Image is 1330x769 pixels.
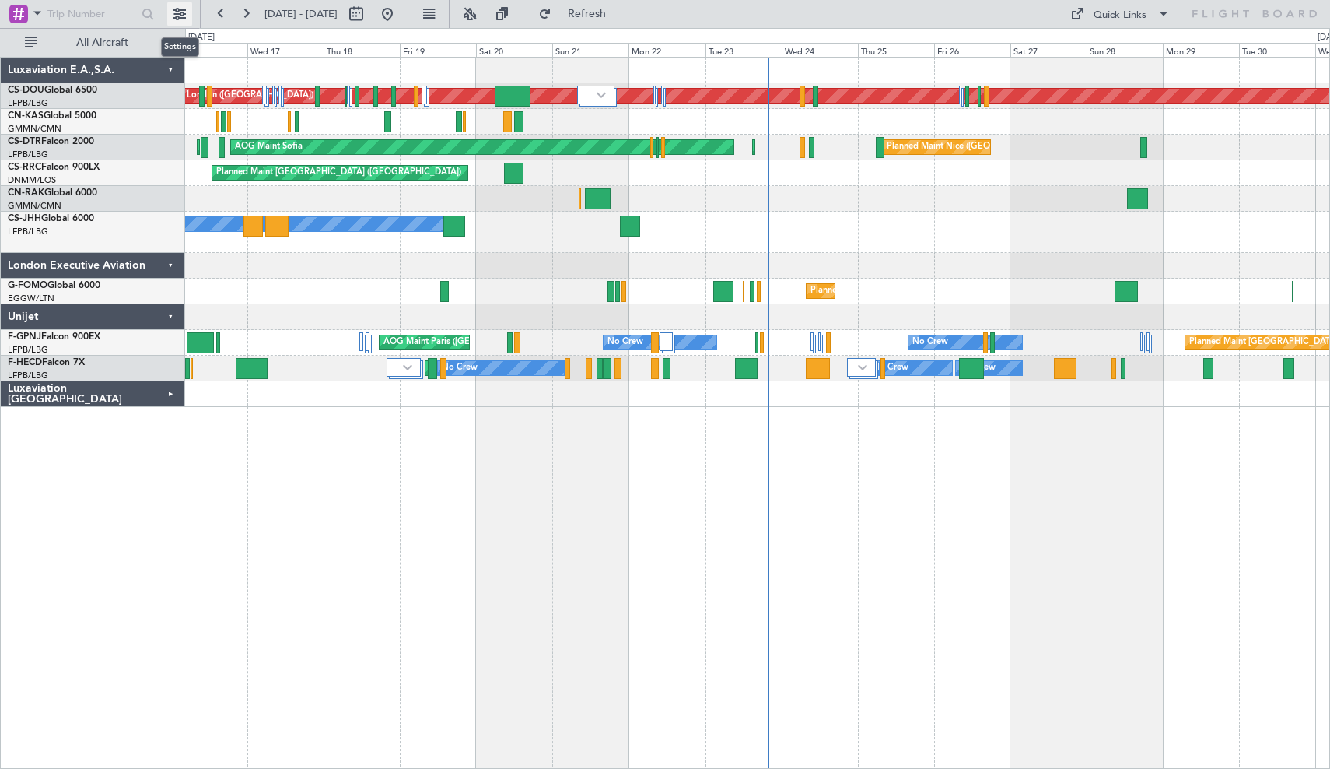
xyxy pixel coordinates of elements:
[552,43,628,57] div: Sun 21
[1010,43,1087,57] div: Sat 27
[8,344,48,356] a: LFPB/LBG
[8,188,97,198] a: CN-RAKGlobal 6000
[873,356,908,380] div: No Crew
[858,43,934,57] div: Thu 25
[1087,43,1163,57] div: Sun 28
[628,43,705,57] div: Mon 22
[1094,8,1146,23] div: Quick Links
[128,84,313,107] div: Planned Maint London ([GEOGRAPHIC_DATA])
[8,163,100,172] a: CS-RRCFalcon 900LX
[264,7,338,21] span: [DATE] - [DATE]
[324,43,400,57] div: Thu 18
[8,137,41,146] span: CS-DTR
[8,332,41,342] span: F-GPNJ
[8,111,44,121] span: CN-KAS
[531,2,625,26] button: Refresh
[8,174,56,186] a: DNMM/LOS
[8,332,100,342] a: F-GPNJFalcon 900EX
[442,356,478,380] div: No Crew
[8,149,48,160] a: LFPB/LBG
[8,226,48,237] a: LFPB/LBG
[887,135,1060,159] div: Planned Maint Nice ([GEOGRAPHIC_DATA])
[705,43,782,57] div: Tue 23
[1062,2,1178,26] button: Quick Links
[8,358,42,367] span: F-HECD
[555,9,620,19] span: Refresh
[8,214,94,223] a: CS-JHHGlobal 6000
[400,43,476,57] div: Fri 19
[912,331,948,354] div: No Crew
[235,135,303,159] div: AOG Maint Sofia
[858,364,867,370] img: arrow-gray.svg
[8,163,41,172] span: CS-RRC
[8,281,100,290] a: G-FOMOGlobal 6000
[47,2,137,26] input: Trip Number
[8,200,61,212] a: GMMN/CMN
[810,279,1055,303] div: Planned Maint [GEOGRAPHIC_DATA] ([GEOGRAPHIC_DATA])
[17,30,169,55] button: All Aircraft
[161,37,199,57] div: Settings
[216,161,461,184] div: Planned Maint [GEOGRAPHIC_DATA] ([GEOGRAPHIC_DATA])
[247,43,324,57] div: Wed 17
[8,214,41,223] span: CS-JHH
[8,281,47,290] span: G-FOMO
[8,86,44,95] span: CS-DOU
[383,331,547,354] div: AOG Maint Paris ([GEOGRAPHIC_DATA])
[1163,43,1239,57] div: Mon 29
[1239,43,1315,57] div: Tue 30
[934,43,1010,57] div: Fri 26
[8,137,94,146] a: CS-DTRFalcon 2000
[40,37,164,48] span: All Aircraft
[8,97,48,109] a: LFPB/LBG
[782,43,858,57] div: Wed 24
[8,358,85,367] a: F-HECDFalcon 7X
[8,293,54,304] a: EGGW/LTN
[8,86,97,95] a: CS-DOUGlobal 6500
[597,92,606,98] img: arrow-gray.svg
[8,123,61,135] a: GMMN/CMN
[8,188,44,198] span: CN-RAK
[476,43,552,57] div: Sat 20
[8,370,48,381] a: LFPB/LBG
[607,331,643,354] div: No Crew
[8,111,96,121] a: CN-KASGlobal 5000
[403,364,412,370] img: arrow-gray.svg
